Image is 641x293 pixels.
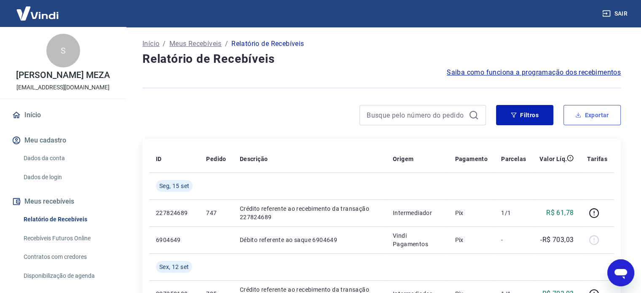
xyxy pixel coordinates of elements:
p: Pix [455,236,488,244]
p: [PERSON_NAME] MEZA [16,71,110,80]
p: [EMAIL_ADDRESS][DOMAIN_NAME] [16,83,110,92]
p: Descrição [240,155,268,163]
h4: Relatório de Recebíveis [142,51,621,67]
p: Débito referente ao saque 6904649 [240,236,379,244]
p: / [163,39,166,49]
a: Contratos com credores [20,248,116,266]
span: Seg, 15 set [159,182,189,190]
input: Busque pelo número do pedido [367,109,465,121]
a: Meus Recebíveis [169,39,222,49]
p: Relatório de Recebíveis [231,39,304,49]
p: Pedido [206,155,226,163]
img: Vindi [10,0,65,26]
p: 227824689 [156,209,193,217]
a: Recebíveis Futuros Online [20,230,116,247]
p: - [501,236,526,244]
p: Tarifas [587,155,607,163]
button: Meus recebíveis [10,192,116,211]
a: Dados da conta [20,150,116,167]
p: 747 [206,209,226,217]
button: Sair [601,6,631,22]
a: Saiba como funciona a programação dos recebimentos [447,67,621,78]
p: / [225,39,228,49]
span: Sex, 12 set [159,263,189,271]
p: Crédito referente ao recebimento da transação 227824689 [240,204,379,221]
p: Intermediador [393,209,441,217]
p: Pix [455,209,488,217]
p: 1/1 [501,209,526,217]
p: ID [156,155,162,163]
p: Origem [393,155,413,163]
button: Filtros [496,105,553,125]
p: Valor Líq. [539,155,567,163]
div: S [46,34,80,67]
p: 6904649 [156,236,193,244]
a: Início [10,106,116,124]
p: -R$ 703,03 [540,235,574,245]
p: Vindi Pagamentos [393,231,441,248]
a: Relatório de Recebíveis [20,211,116,228]
p: Parcelas [501,155,526,163]
button: Meu cadastro [10,131,116,150]
a: Disponibilização de agenda [20,267,116,285]
a: Início [142,39,159,49]
button: Exportar [563,105,621,125]
p: R$ 61,78 [546,208,574,218]
iframe: Botão para abrir a janela de mensagens [607,259,634,286]
p: Pagamento [455,155,488,163]
a: Dados de login [20,169,116,186]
